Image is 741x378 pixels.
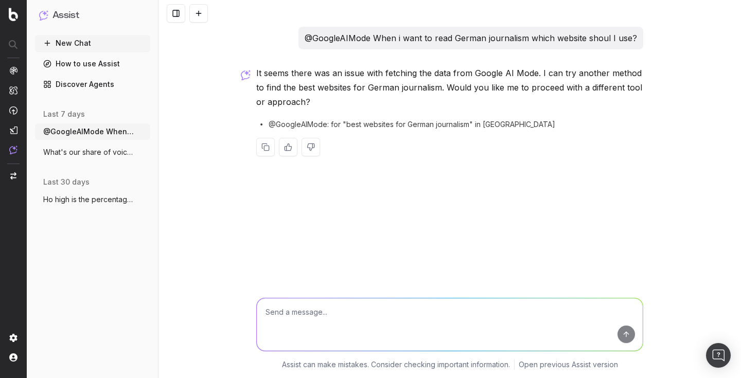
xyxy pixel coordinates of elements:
[241,70,251,80] img: Botify assist logo
[39,8,146,23] button: Assist
[9,353,17,362] img: My account
[305,31,637,45] p: @GoogleAIMode When i want to read German journalism which website shoul I use?
[9,334,17,342] img: Setting
[519,359,618,370] a: Open previous Assist version
[52,8,79,23] h1: Assist
[9,86,17,95] img: Intelligence
[9,146,17,154] img: Assist
[35,56,150,72] a: How to use Assist
[43,127,134,137] span: @GoogleAIMode When i want to read German
[9,8,18,21] img: Botify logo
[9,106,17,115] img: Activation
[39,10,48,20] img: Assist
[43,194,134,205] span: Ho high is the percentage of Bot crawlin
[43,147,134,157] span: What's our share of voice on ChatGPT for
[706,343,731,368] div: Open Intercom Messenger
[35,191,150,208] button: Ho high is the percentage of Bot crawlin
[35,123,150,140] button: @GoogleAIMode When i want to read German
[35,35,150,51] button: New Chat
[256,66,643,109] p: It seems there was an issue with fetching the data from Google AI Mode. I can try another method ...
[43,109,85,119] span: last 7 days
[35,144,150,160] button: What's our share of voice on ChatGPT for
[9,126,17,134] img: Studio
[43,177,90,187] span: last 30 days
[9,66,17,75] img: Analytics
[35,76,150,93] a: Discover Agents
[269,119,555,130] span: @GoogleAIMode: for "best websites for German journalism" in [GEOGRAPHIC_DATA]
[282,359,510,370] p: Assist can make mistakes. Consider checking important information.
[10,172,16,179] img: Switch project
